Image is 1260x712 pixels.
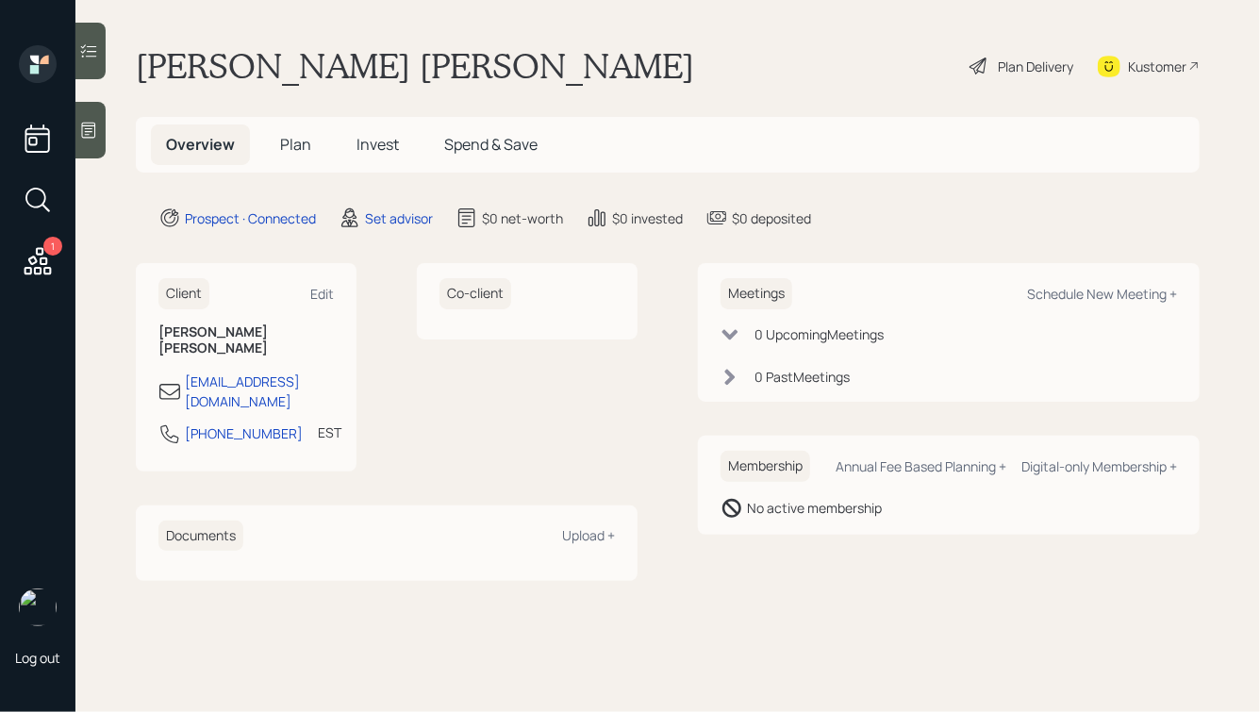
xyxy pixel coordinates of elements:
div: 0 Upcoming Meeting s [754,324,884,344]
span: Invest [356,134,399,155]
h6: Documents [158,521,243,552]
span: Plan [280,134,311,155]
div: $0 invested [612,208,683,228]
span: Overview [166,134,235,155]
div: Log out [15,649,60,667]
div: 0 Past Meeting s [754,367,850,387]
h6: Membership [721,451,810,482]
div: Schedule New Meeting + [1027,285,1177,303]
div: Annual Fee Based Planning + [836,457,1006,475]
div: Upload + [562,526,615,544]
div: [EMAIL_ADDRESS][DOMAIN_NAME] [185,372,334,411]
div: Set advisor [365,208,433,228]
h6: Meetings [721,278,792,309]
div: $0 net-worth [482,208,563,228]
div: Plan Delivery [998,57,1073,76]
div: Kustomer [1128,57,1186,76]
div: EST [318,422,341,442]
h1: [PERSON_NAME] [PERSON_NAME] [136,45,694,87]
h6: Client [158,278,209,309]
img: hunter_neumayer.jpg [19,588,57,626]
div: 1 [43,237,62,256]
span: Spend & Save [444,134,538,155]
div: Edit [310,285,334,303]
h6: [PERSON_NAME] [PERSON_NAME] [158,324,334,356]
div: Prospect · Connected [185,208,316,228]
div: Digital-only Membership + [1021,457,1177,475]
h6: Co-client [439,278,511,309]
div: [PHONE_NUMBER] [185,423,303,443]
div: No active membership [747,498,882,518]
div: $0 deposited [732,208,811,228]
